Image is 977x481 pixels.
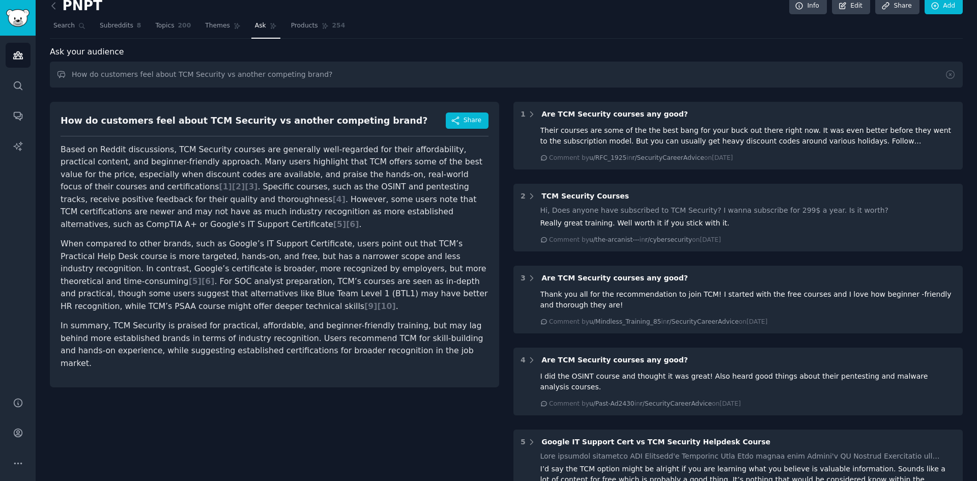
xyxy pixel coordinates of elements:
[61,320,489,370] p: In summary, TCM Security is praised for practical, affordable, and beginner-friendly training, bu...
[61,144,489,231] p: Based on Reddit discussions, TCM Security courses are generally well-regarded for their affordabi...
[667,318,738,325] span: r/SecurityCareerAdvice
[464,116,481,125] span: Share
[205,21,230,31] span: Themes
[364,301,377,311] span: [ 9 ]
[549,400,741,409] div: Comment by in on [DATE]
[521,355,526,365] div: 4
[251,18,280,39] a: Ask
[446,112,489,129] button: Share
[189,276,202,286] span: [ 5 ]
[541,438,770,446] span: Google IT Support Cert vs TCM Security Helpdesk Course
[155,21,174,31] span: Topics
[288,18,349,39] a: Products254
[589,154,626,161] span: u/RFC_1925
[540,371,956,392] div: I did the OSINT course and thought it was great! Also heard good things about their pentesting an...
[540,289,956,310] div: Thank you all for the recommendation to join TCM! I started with the free courses and I love how ...
[540,125,956,147] div: Their courses are some of the the best bang for your buck out there right now. It was even better...
[232,182,245,191] span: [ 2 ]
[245,182,257,191] span: [ 3 ]
[541,110,688,118] span: Are TCM Security courses any good?
[549,154,733,163] div: Comment by in on [DATE]
[50,62,963,88] input: Ask this audience a question...
[100,21,133,31] span: Subreddits
[50,18,89,39] a: Search
[541,274,688,282] span: Are TCM Security courses any good?
[377,301,395,311] span: [ 10 ]
[541,192,629,200] span: TCM Security Courses
[640,400,712,407] span: r/SecurityCareerAdvice
[589,400,635,407] span: u/Past-Ad2430
[333,194,346,204] span: [ 4 ]
[152,18,194,39] a: Topics200
[202,18,244,39] a: Themes
[645,236,692,243] span: r/cybersecurity
[521,109,526,120] div: 1
[549,236,721,245] div: Comment by in on [DATE]
[6,9,30,27] img: GummySearch logo
[219,182,232,191] span: [ 1 ]
[541,356,688,364] span: Are TCM Security courses any good?
[521,191,526,202] div: 2
[50,46,124,59] span: Ask your audience
[540,451,956,462] div: Lore ipsumdol sitametco ADI Elitsedd'e Temporinc Utla Etdo magnaa enim Admini'v QU Nostrud Exerci...
[521,273,526,284] div: 3
[589,318,661,325] span: u/Mindless_Training_85
[333,219,346,229] span: [ 5 ]
[632,154,704,161] span: r/SecurityCareerAdvice
[96,18,145,39] a: Subreddits8
[589,236,640,243] span: u/the-arcanist---
[549,318,767,327] div: Comment by in on [DATE]
[53,21,75,31] span: Search
[178,21,191,31] span: 200
[291,21,318,31] span: Products
[540,205,956,216] div: Hi, Does anyone have subscribed to TCM Security? I wanna subscribe for 299$ a year. Is it worth?
[346,219,359,229] span: [ 6 ]
[540,218,956,229] div: Really great training. Well worth it if you stick with it.
[332,21,346,31] span: 254
[137,21,141,31] span: 8
[521,437,526,447] div: 5
[255,21,266,31] span: Ask
[202,276,214,286] span: [ 6 ]
[61,238,489,313] p: When compared to other brands, such as Google’s IT Support Certificate, users point out that TCM’...
[61,115,427,127] div: How do customers feel about TCM Security vs another competing brand?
